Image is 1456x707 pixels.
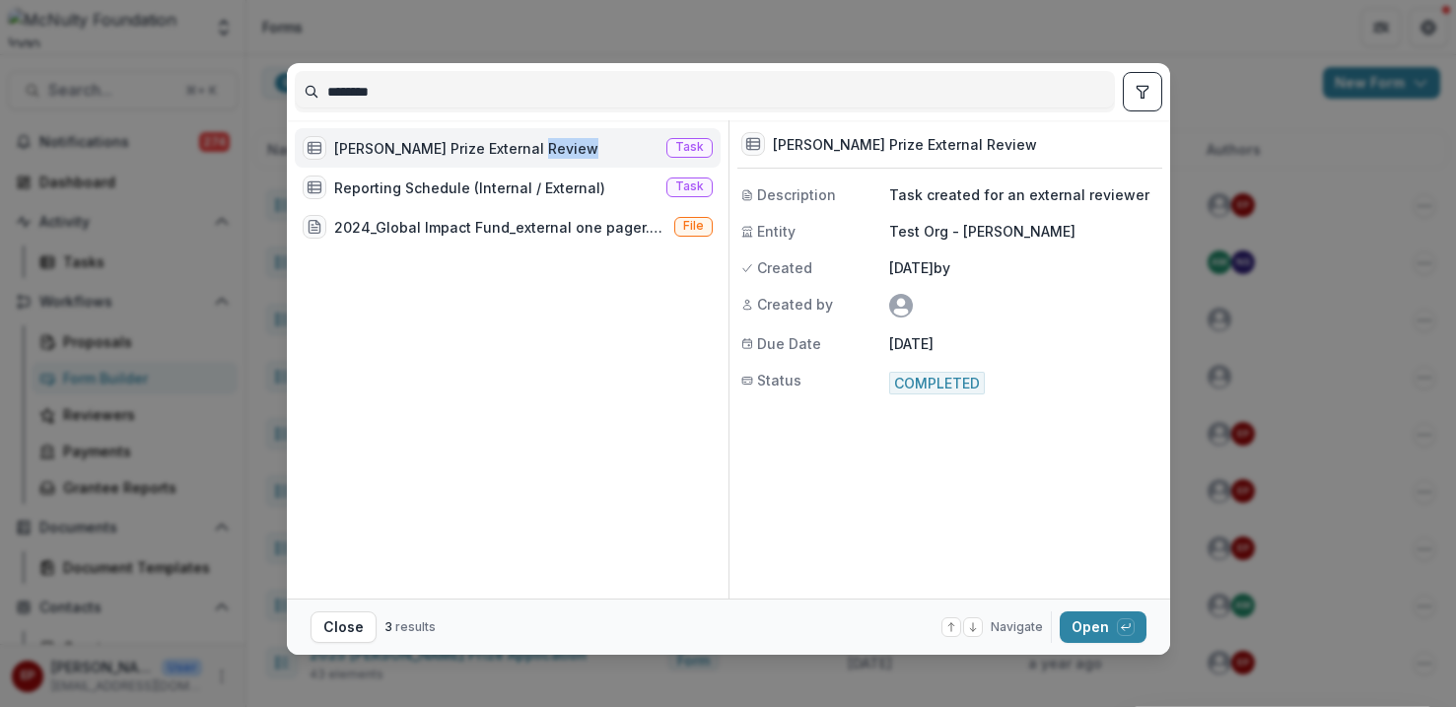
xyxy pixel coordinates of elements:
[757,257,812,278] span: Created
[675,179,704,193] span: Task
[889,372,985,394] span: Completed
[773,134,1037,155] h3: [PERSON_NAME] Prize External Review
[757,333,821,354] span: Due Date
[334,138,598,159] div: [PERSON_NAME] Prize External Review
[1123,72,1162,111] button: toggle filters
[889,333,934,354] p: [DATE]
[384,619,392,634] span: 3
[395,619,436,634] span: results
[757,221,796,242] span: Entity
[889,294,913,318] svg: avatar
[889,257,1158,278] p: [DATE] by
[757,294,833,315] span: Created by
[889,221,1158,242] p: Test Org - [PERSON_NAME]
[991,618,1043,636] span: Navigate
[675,140,704,154] span: Task
[757,370,801,390] span: Status
[757,184,836,205] span: Description
[334,177,605,198] div: Reporting Schedule (Internal / External)
[683,219,704,233] span: File
[1060,611,1146,643] button: Open
[311,611,377,643] button: Close
[889,184,1158,205] p: Task created for an external reviewer
[334,217,666,238] div: 2024_Global Impact Fund_external one pager.docx.pdf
